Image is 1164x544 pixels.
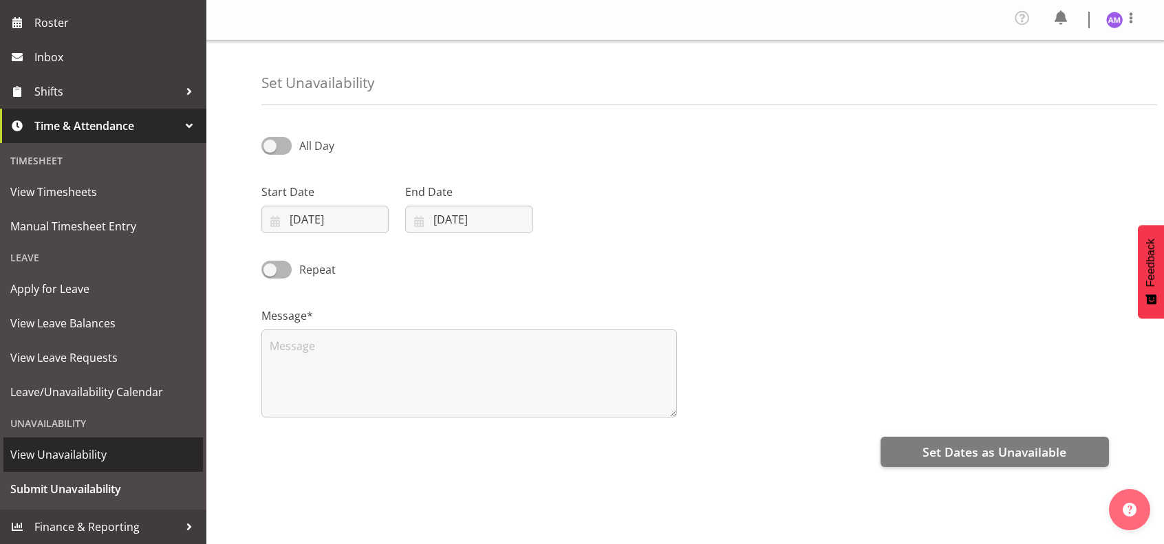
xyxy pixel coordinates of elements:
[405,206,532,233] input: Click to select...
[34,116,179,136] span: Time & Attendance
[3,472,203,506] a: Submit Unavailability
[3,375,203,409] a: Leave/Unavailability Calendar
[34,516,179,537] span: Finance & Reporting
[1123,503,1136,516] img: help-xxl-2.png
[881,437,1109,467] button: Set Dates as Unavailable
[1138,225,1164,318] button: Feedback - Show survey
[10,347,196,368] span: View Leave Requests
[261,184,389,200] label: Start Date
[10,216,196,237] span: Manual Timesheet Entry
[3,146,203,175] div: Timesheet
[3,306,203,340] a: View Leave Balances
[1106,12,1123,28] img: amal-makan1835.jpg
[3,340,203,375] a: View Leave Requests
[34,12,200,33] span: Roster
[3,209,203,243] a: Manual Timesheet Entry
[34,47,200,67] span: Inbox
[10,479,196,499] span: Submit Unavailability
[10,444,196,465] span: View Unavailability
[10,382,196,402] span: Leave/Unavailability Calendar
[923,443,1066,461] span: Set Dates as Unavailable
[261,206,389,233] input: Click to select...
[3,409,203,437] div: Unavailability
[405,184,532,200] label: End Date
[34,81,179,102] span: Shifts
[299,138,334,153] span: All Day
[3,243,203,272] div: Leave
[261,75,374,91] h4: Set Unavailability
[3,437,203,472] a: View Unavailability
[1145,239,1157,287] span: Feedback
[292,261,336,278] span: Repeat
[10,182,196,202] span: View Timesheets
[261,307,677,324] label: Message*
[10,279,196,299] span: Apply for Leave
[3,175,203,209] a: View Timesheets
[10,313,196,334] span: View Leave Balances
[3,272,203,306] a: Apply for Leave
